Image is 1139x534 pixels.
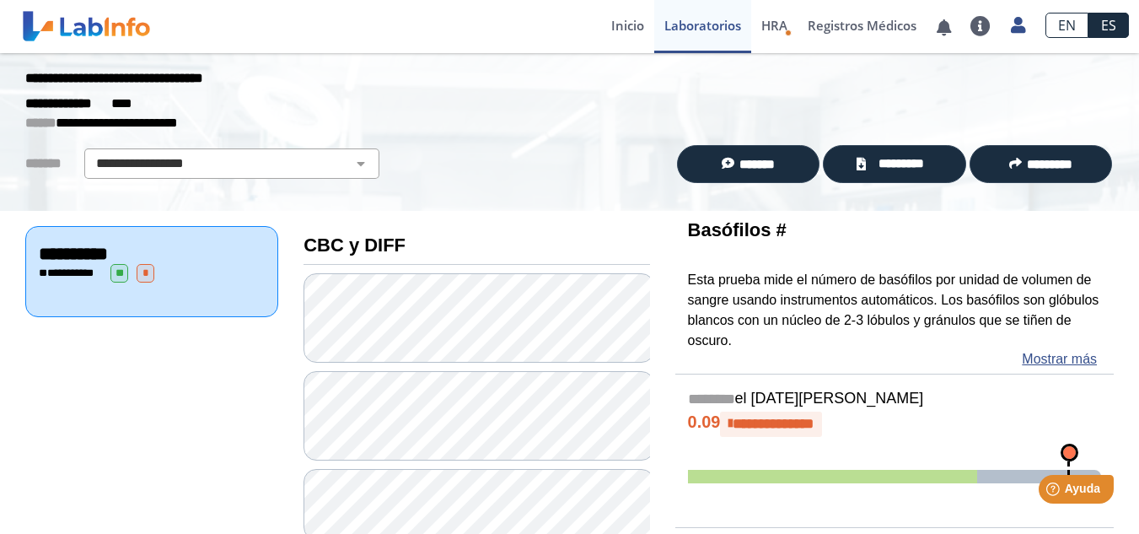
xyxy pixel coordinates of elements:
[664,17,741,34] font: Laboratorios
[1101,16,1116,35] font: ES
[808,17,916,34] font: Registros Médicos
[989,468,1120,515] iframe: Lanzador de widgets de ayuda
[735,390,924,407] font: el [DATE][PERSON_NAME]
[1022,352,1097,366] font: Mostrar más
[611,17,644,34] font: Inicio
[304,235,406,256] font: CBC y DIFF
[688,219,787,240] font: Basófilos #
[688,413,721,431] font: 0.09
[1058,16,1076,35] font: EN
[688,272,1099,348] font: Esta prueba mide el número de basófilos por unidad de volumen de sangre usando instrumentos autom...
[761,17,787,34] font: HRA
